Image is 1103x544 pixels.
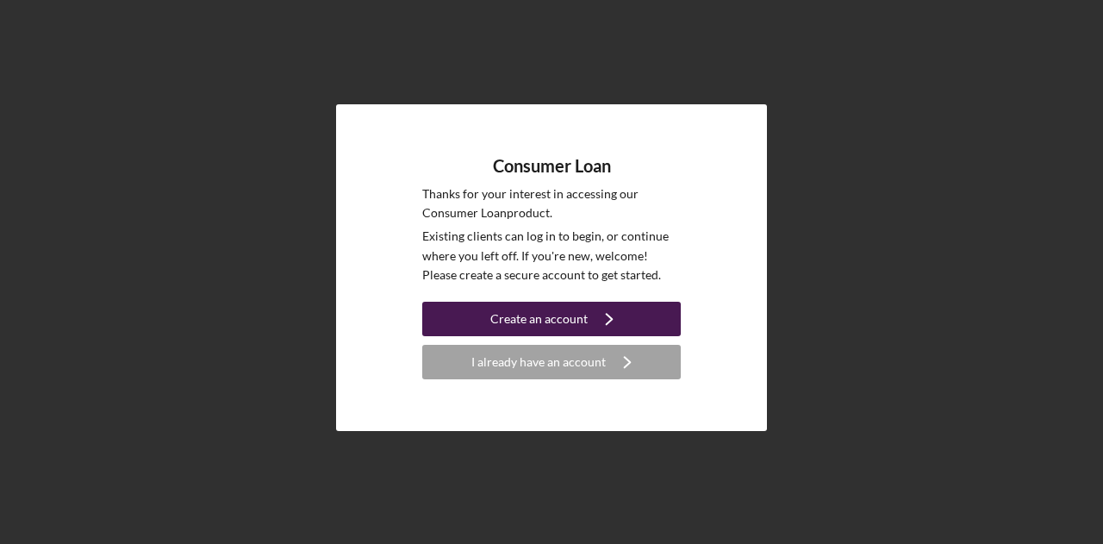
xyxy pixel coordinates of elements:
p: Existing clients can log in to begin, or continue where you left off. If you're new, welcome! Ple... [422,227,681,285]
h4: Consumer Loan [493,156,611,176]
a: Create an account [422,302,681,341]
div: I already have an account [471,345,606,379]
div: Create an account [490,302,588,336]
p: Thanks for your interest in accessing our Consumer Loan product. [422,184,681,223]
button: I already have an account [422,345,681,379]
button: Create an account [422,302,681,336]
